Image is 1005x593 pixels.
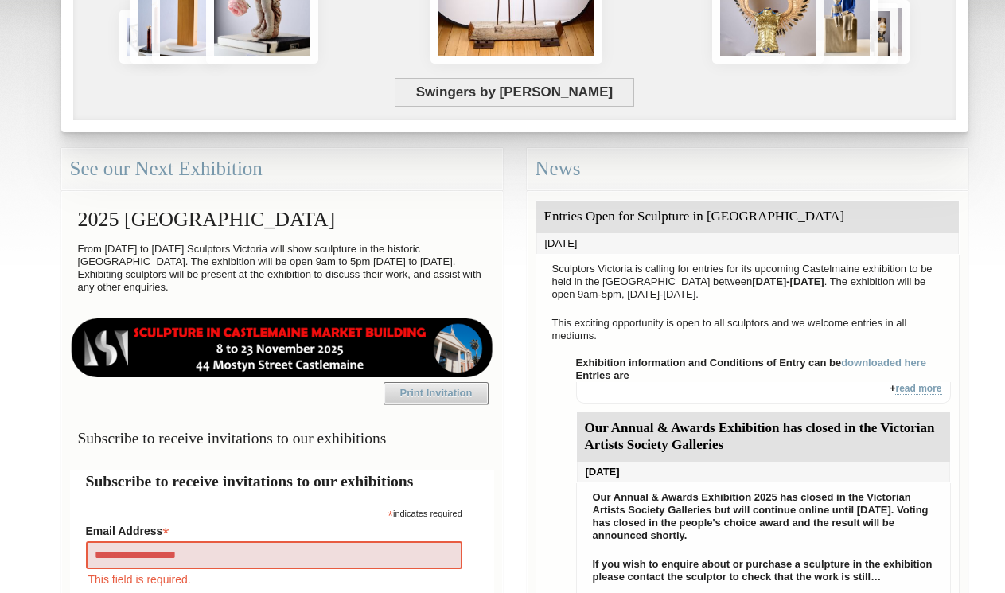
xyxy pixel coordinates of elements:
label: Email Address [86,520,462,539]
p: From [DATE] to [DATE] Sculptors Victoria will show sculpture in the historic [GEOGRAPHIC_DATA]. T... [70,239,494,298]
span: Swingers by [PERSON_NAME] [395,78,634,107]
a: downloaded here [841,357,926,369]
div: indicates required [86,505,462,520]
div: [DATE] [577,462,950,482]
div: + [576,382,951,404]
h2: 2025 [GEOGRAPHIC_DATA] [70,200,494,239]
h2: Subscribe to receive invitations to our exhibitions [86,470,478,493]
div: Entries Open for Sculpture in [GEOGRAPHIC_DATA] [536,201,959,233]
p: Sculptors Victoria is calling for entries for its upcoming Castelmaine exhibition to be held in t... [544,259,951,305]
div: See our Next Exhibition [61,148,503,190]
a: Print Invitation [384,382,489,404]
strong: [DATE]-[DATE] [752,275,824,287]
p: If you wish to enquire about or purchase a sculpture in the exhibition please contact the sculpto... [585,554,942,587]
p: Our Annual & Awards Exhibition 2025 has closed in the Victorian Artists Society Galleries but wil... [585,487,942,546]
div: News [527,148,968,190]
h3: Subscribe to receive invitations to our exhibitions [70,423,494,454]
div: [DATE] [536,233,959,254]
strong: Exhibition information and Conditions of Entry can be [576,357,927,369]
a: read more [895,383,941,395]
div: Our Annual & Awards Exhibition has closed in the Victorian Artists Society Galleries [577,412,950,462]
img: castlemaine-ldrbd25v2.png [70,318,494,377]
p: This exciting opportunity is open to all sculptors and we welcome entries in all mediums. [544,313,951,346]
div: This field is required. [86,571,462,588]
